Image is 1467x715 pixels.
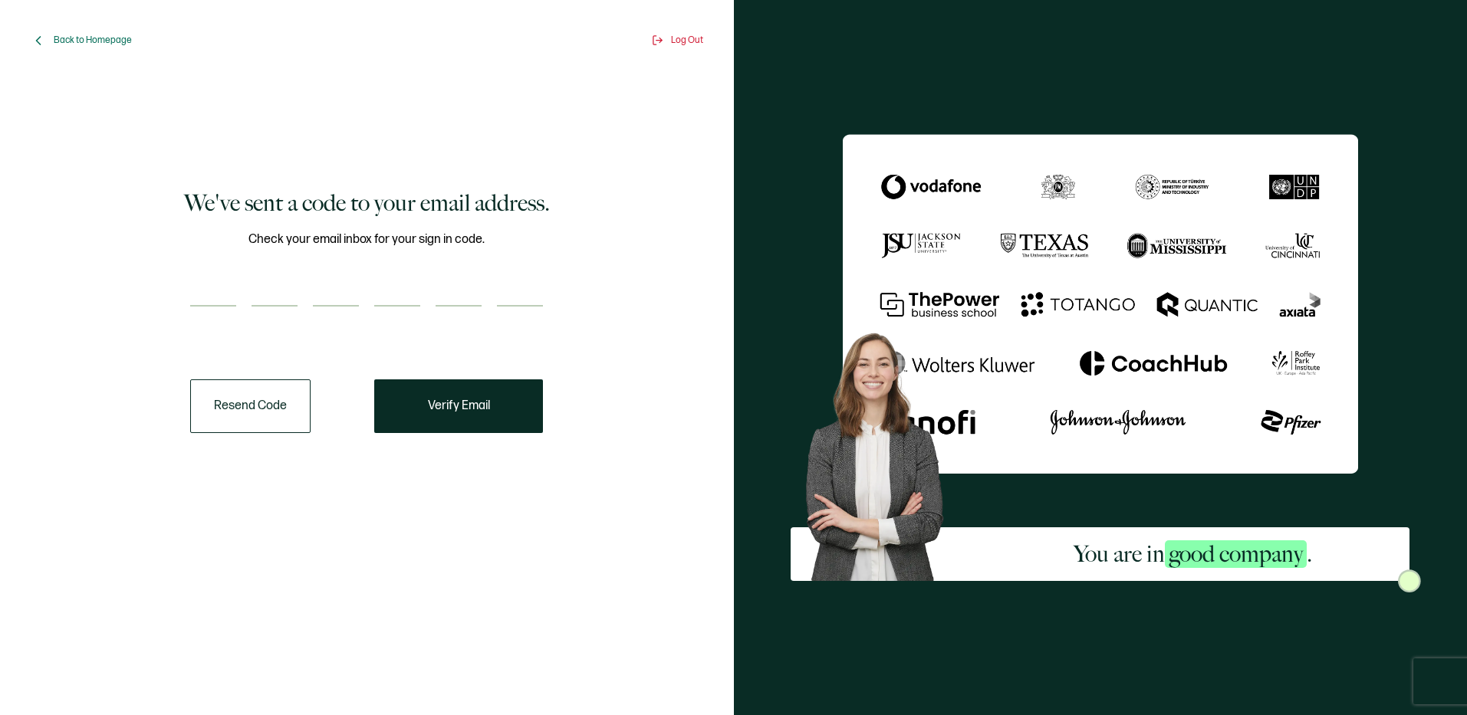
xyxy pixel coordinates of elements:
[374,379,543,433] button: Verify Email
[1398,569,1421,592] img: Sertifier Signup
[843,134,1358,474] img: Sertifier We've sent a code to your email address.
[428,400,490,412] span: Verify Email
[1165,540,1307,568] span: good company
[54,34,132,46] span: Back to Homepage
[791,320,976,581] img: Sertifier Signup - You are in <span class="strong-h">good company</span>. Hero
[1390,641,1467,715] iframe: Chat Widget
[190,379,311,433] button: Resend Code
[248,230,485,249] span: Check your email inbox for your sign in code.
[184,188,550,218] h1: We've sent a code to your email address.
[671,34,703,46] span: Log Out
[1074,539,1312,569] h2: You are in .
